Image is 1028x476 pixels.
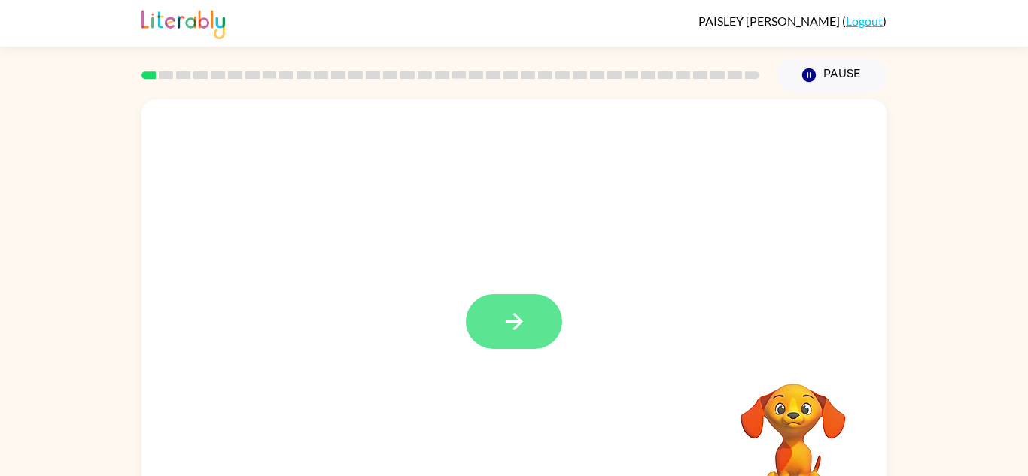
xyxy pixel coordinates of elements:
[141,6,225,39] img: Literably
[846,14,883,28] a: Logout
[698,14,842,28] span: PAISLEY [PERSON_NAME]
[777,58,887,92] button: Pause
[698,14,887,28] div: ( )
